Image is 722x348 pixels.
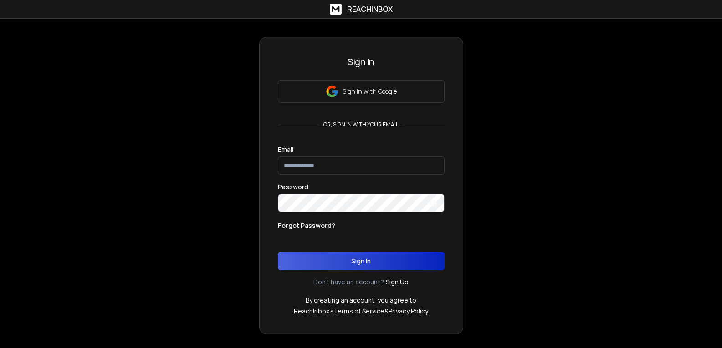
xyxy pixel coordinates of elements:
[320,121,402,128] p: or, sign in with your email
[278,55,445,68] h3: Sign In
[294,307,428,316] p: ReachInbox's &
[306,296,416,305] p: By creating an account, you agree to
[343,87,397,96] p: Sign in with Google
[313,277,384,287] p: Don't have an account?
[347,4,393,15] h1: ReachInbox
[278,252,445,270] button: Sign In
[278,221,335,230] p: Forgot Password?
[278,80,445,103] button: Sign in with Google
[386,277,409,287] a: Sign Up
[278,184,308,190] label: Password
[333,307,384,315] a: Terms of Service
[278,146,293,153] label: Email
[330,4,393,15] a: ReachInbox
[389,307,428,315] a: Privacy Policy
